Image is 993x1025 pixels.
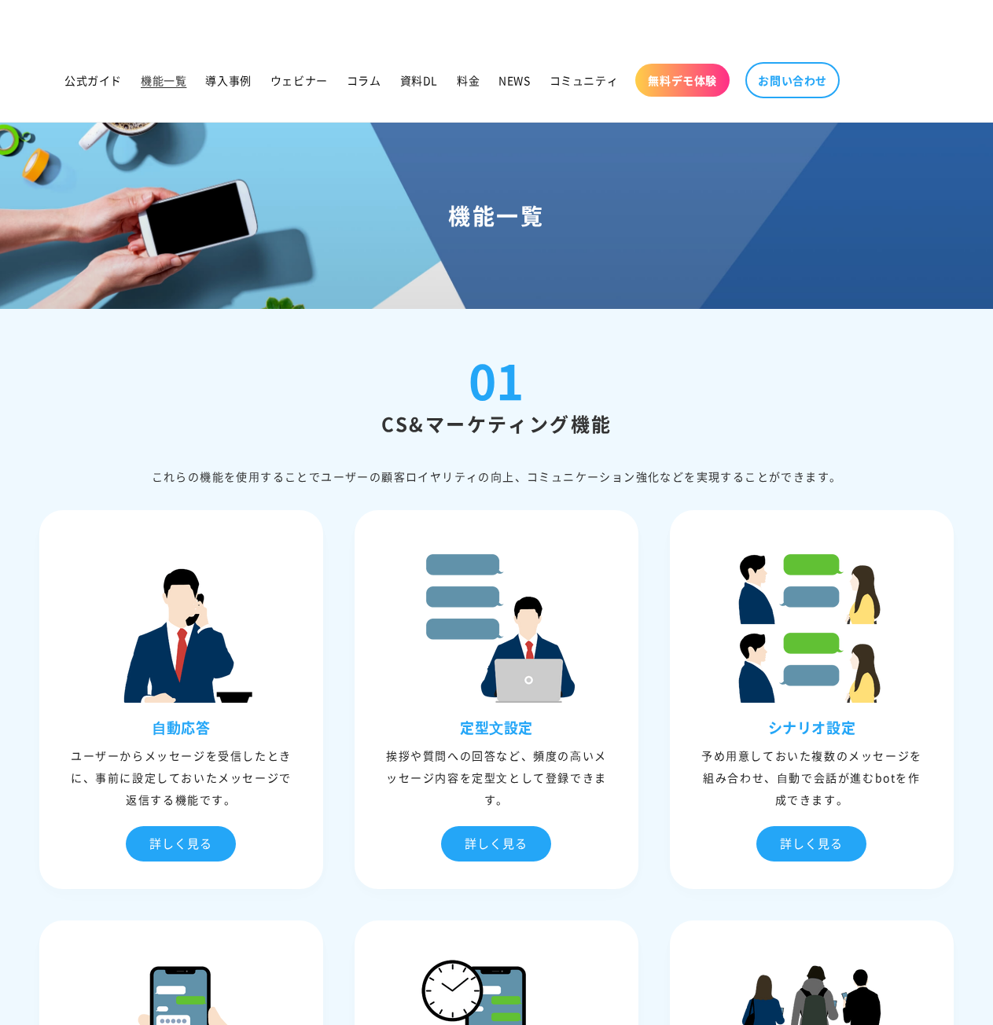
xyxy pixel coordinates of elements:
div: これらの機能を使⽤することでユーザーの顧客ロイヤリティの向上、コミュニケーション強化などを実現することができます。 [39,467,954,487]
div: 01 [469,356,524,403]
a: 導入事例 [196,64,260,97]
div: 詳しく見る [756,826,866,862]
img: ⾃動応答 [102,546,259,703]
a: NEWS [489,64,539,97]
h2: CS&マーケティング機能 [39,411,954,435]
div: 挨拶や質問への回答など、頻度の⾼いメッセージ内容を定型⽂として登録できます。 [359,744,634,810]
div: ユーザーからメッセージを受信したときに、事前に設定しておいたメッセージで返信する機能です。 [43,744,319,810]
span: 料金 [457,73,480,87]
h3: ⾃動応答 [43,718,319,737]
span: 資料DL [400,73,438,87]
span: お問い合わせ [758,73,827,87]
span: ウェビナー [270,73,328,87]
a: コラム [337,64,391,97]
img: 定型⽂設定 [417,546,575,703]
a: 資料DL [391,64,447,97]
h1: 機能一覧 [19,201,974,230]
a: お問い合わせ [745,62,840,98]
h3: 定型⽂設定 [359,718,634,737]
h3: シナリオ設定 [674,718,950,737]
a: ウェビナー [261,64,337,97]
a: コミュニティ [540,64,628,97]
span: 無料デモ体験 [648,73,717,87]
a: 無料デモ体験 [635,64,730,97]
div: 詳しく見る [126,826,236,862]
div: 予め⽤意しておいた複数のメッセージを組み合わせ、⾃動で会話が進むbotを作成できます。 [674,744,950,810]
span: 機能一覧 [141,73,186,87]
img: シナリオ設定 [733,546,890,703]
span: コミュニティ [550,73,619,87]
div: 詳しく見る [441,826,551,862]
span: NEWS [498,73,530,87]
span: コラム [347,73,381,87]
a: 公式ガイド [55,64,131,97]
span: 公式ガイド [64,73,122,87]
a: 料金 [447,64,489,97]
span: 導入事例 [205,73,251,87]
a: 機能一覧 [131,64,196,97]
